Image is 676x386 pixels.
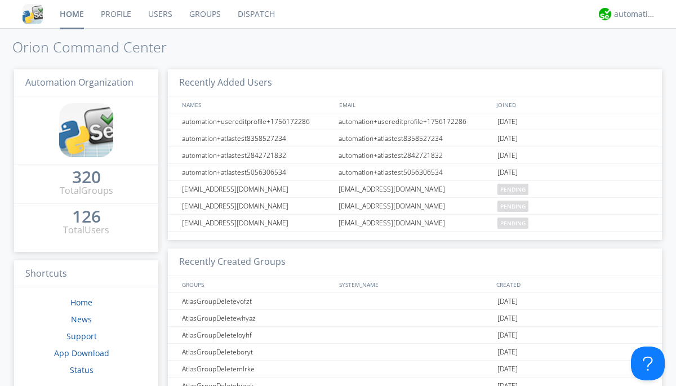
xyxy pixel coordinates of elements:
[179,113,335,130] div: automation+usereditprofile+1756172286
[179,198,335,214] div: [EMAIL_ADDRESS][DOMAIN_NAME]
[614,8,656,20] div: automation+atlas
[336,181,495,197] div: [EMAIL_ADDRESS][DOMAIN_NAME]
[72,171,101,184] a: 320
[336,130,495,147] div: automation+atlastest8358527234
[179,181,335,197] div: [EMAIL_ADDRESS][DOMAIN_NAME]
[336,164,495,180] div: automation+atlastest5056306534
[25,76,134,88] span: Automation Organization
[497,113,518,130] span: [DATE]
[336,96,493,113] div: EMAIL
[497,130,518,147] span: [DATE]
[168,249,662,276] h3: Recently Created Groups
[71,314,92,325] a: News
[179,96,333,113] div: NAMES
[179,361,335,377] div: AtlasGroupDeletemlrke
[497,310,518,327] span: [DATE]
[168,215,662,232] a: [EMAIL_ADDRESS][DOMAIN_NAME][EMAIL_ADDRESS][DOMAIN_NAME]pending
[168,344,662,361] a: AtlasGroupDeleteboryt[DATE]
[179,276,333,292] div: GROUPS
[336,198,495,214] div: [EMAIL_ADDRESS][DOMAIN_NAME]
[66,331,97,341] a: Support
[54,348,109,358] a: App Download
[631,347,665,380] iframe: Toggle Customer Support
[336,147,495,163] div: automation+atlastest2842721832
[70,297,92,308] a: Home
[497,147,518,164] span: [DATE]
[168,198,662,215] a: [EMAIL_ADDRESS][DOMAIN_NAME][EMAIL_ADDRESS][DOMAIN_NAME]pending
[23,4,43,24] img: cddb5a64eb264b2086981ab96f4c1ba7
[179,310,335,326] div: AtlasGroupDeletewhyaz
[179,130,335,147] div: automation+atlastest8358527234
[497,184,528,195] span: pending
[179,164,335,180] div: automation+atlastest5056306534
[168,361,662,378] a: AtlasGroupDeletemlrke[DATE]
[497,361,518,378] span: [DATE]
[179,147,335,163] div: automation+atlastest2842721832
[497,201,528,212] span: pending
[72,171,101,183] div: 320
[168,310,662,327] a: AtlasGroupDeletewhyaz[DATE]
[63,224,109,237] div: Total Users
[14,260,158,288] h3: Shortcuts
[336,276,493,292] div: SYSTEM_NAME
[497,164,518,181] span: [DATE]
[497,344,518,361] span: [DATE]
[179,327,335,343] div: AtlasGroupDeleteloyhf
[179,293,335,309] div: AtlasGroupDeletevofzt
[168,113,662,130] a: automation+usereditprofile+1756172286automation+usereditprofile+1756172286[DATE]
[72,211,101,224] a: 126
[336,113,495,130] div: automation+usereditprofile+1756172286
[168,69,662,97] h3: Recently Added Users
[168,164,662,181] a: automation+atlastest5056306534automation+atlastest5056306534[DATE]
[168,293,662,310] a: AtlasGroupDeletevofzt[DATE]
[168,181,662,198] a: [EMAIL_ADDRESS][DOMAIN_NAME][EMAIL_ADDRESS][DOMAIN_NAME]pending
[493,96,651,113] div: JOINED
[168,130,662,147] a: automation+atlastest8358527234automation+atlastest8358527234[DATE]
[336,215,495,231] div: [EMAIL_ADDRESS][DOMAIN_NAME]
[60,184,113,197] div: Total Groups
[497,327,518,344] span: [DATE]
[70,365,94,375] a: Status
[497,218,528,229] span: pending
[59,103,113,157] img: cddb5a64eb264b2086981ab96f4c1ba7
[497,293,518,310] span: [DATE]
[72,211,101,222] div: 126
[179,344,335,360] div: AtlasGroupDeleteboryt
[168,147,662,164] a: automation+atlastest2842721832automation+atlastest2842721832[DATE]
[168,327,662,344] a: AtlasGroupDeleteloyhf[DATE]
[599,8,611,20] img: d2d01cd9b4174d08988066c6d424eccd
[493,276,651,292] div: CREATED
[179,215,335,231] div: [EMAIL_ADDRESS][DOMAIN_NAME]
